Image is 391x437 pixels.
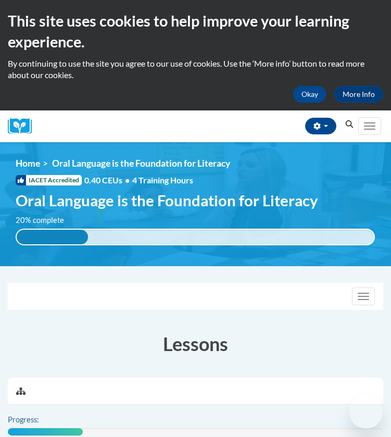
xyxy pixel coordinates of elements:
label: 20% complete [16,215,75,226]
button: Account Settings [305,118,336,134]
span: 0.40 CEUs [84,174,132,186]
div: 20% complete [17,230,88,244]
p: By continuing to use the site you agree to our use of cookies. Use the ‘More info’ button to read... [8,58,383,81]
span: Oral Language is the Foundation for Literacy [52,158,230,169]
button: Search [342,118,357,131]
div: Main menu [357,110,383,142]
iframe: Button to launch messaging window [349,395,383,429]
button: Okay [293,86,326,103]
h2: This site uses cookies to help improve your learning experience. [8,10,383,53]
a: More Info [334,86,383,103]
label: Progress: [8,414,68,426]
h3: Lessons [8,331,383,357]
img: Logo brand [8,118,39,134]
a: Cox Campus [8,118,39,134]
span: Oral Language is the Foundation for Literacy [16,191,318,209]
span: 4 Training Hours [132,175,193,185]
span: • [125,175,130,185]
span: IACET Accredited [16,175,82,185]
a: Home [16,158,40,169]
